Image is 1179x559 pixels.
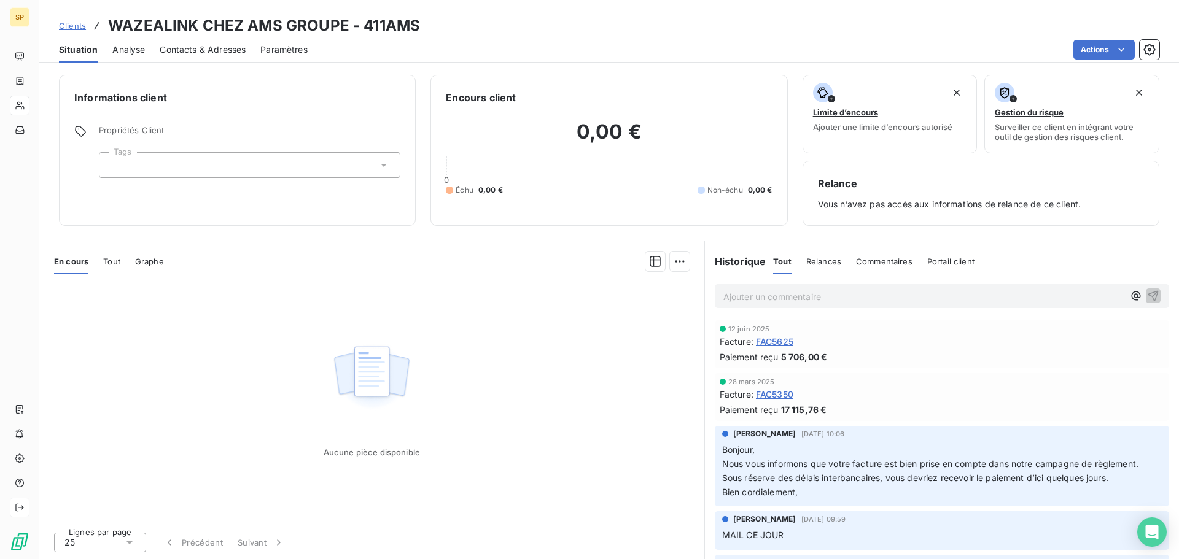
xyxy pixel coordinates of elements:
span: Portail client [927,256,975,266]
div: SP [10,7,29,27]
span: Ajouter une limite d’encours autorisé [813,122,952,132]
span: Contacts & Adresses [160,44,246,56]
span: En cours [54,256,88,266]
span: FAC5625 [756,335,793,348]
h2: 0,00 € [446,120,772,156]
span: Propriétés Client [99,125,400,142]
h6: Informations client [74,90,400,105]
h6: Historique [705,254,766,269]
span: Non-échu [707,185,743,196]
span: Bonjour, [722,444,755,455]
span: [DATE] 10:06 [801,430,845,438]
span: FAC5350 [756,388,793,401]
h6: Relance [818,176,1144,191]
span: Limite d’encours [813,107,878,117]
span: 12 juin 2025 [728,325,770,333]
span: Échu [456,185,473,196]
span: Graphe [135,256,164,266]
span: Clients [59,21,86,31]
span: Tout [773,256,792,266]
button: Suivant [230,530,292,555]
span: Analyse [112,44,145,56]
span: 17 115,76 € [781,403,827,416]
span: 0 [444,175,449,185]
button: Actions [1073,40,1135,60]
span: Bien cordialement, [722,487,798,497]
span: Sous réserve des délais interbancaires, vous devriez recevoir le paiement d’ici quelques jours. [722,472,1108,483]
span: MAIL CE JOUR [722,530,784,540]
span: Relances [806,256,841,266]
img: Logo LeanPay [10,532,29,552]
a: Clients [59,20,86,32]
h6: Encours client [446,90,516,105]
span: 25 [64,536,75,549]
div: Vous n’avez pas accès aux informations de relance de ce client. [818,176,1144,210]
button: Limite d’encoursAjouter une limite d’encours autorisé [803,75,978,153]
span: [PERSON_NAME] [733,428,796,439]
span: [PERSON_NAME] [733,514,796,525]
span: Surveiller ce client en intégrant votre outil de gestion des risques client. [995,122,1149,142]
span: 0,00 € [748,185,772,196]
span: Commentaires [856,256,912,266]
button: Précédent [156,530,230,555]
span: 28 mars 2025 [728,378,775,385]
span: [DATE] 09:59 [801,515,846,523]
div: Open Intercom Messenger [1137,517,1167,547]
span: Facture : [720,388,753,401]
span: Paiement reçu [720,403,779,416]
input: Ajouter une valeur [109,160,119,171]
span: Gestion du risque [995,107,1064,117]
span: Paramètres [260,44,308,56]
span: Tout [103,256,120,266]
span: Aucune pièce disponible [324,447,420,457]
h3: WAZEALINK CHEZ AMS GROUPE - 411AMS [108,15,420,37]
span: 0,00 € [478,185,503,196]
span: Situation [59,44,98,56]
span: Facture : [720,335,753,348]
span: 5 706,00 € [781,350,828,363]
img: Empty state [332,339,411,415]
button: Gestion du risqueSurveiller ce client en intégrant votre outil de gestion des risques client. [984,75,1159,153]
span: Nous vous informons que votre facture est bien prise en compte dans notre campagne de règlement. [722,458,1138,469]
span: Paiement reçu [720,350,779,363]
